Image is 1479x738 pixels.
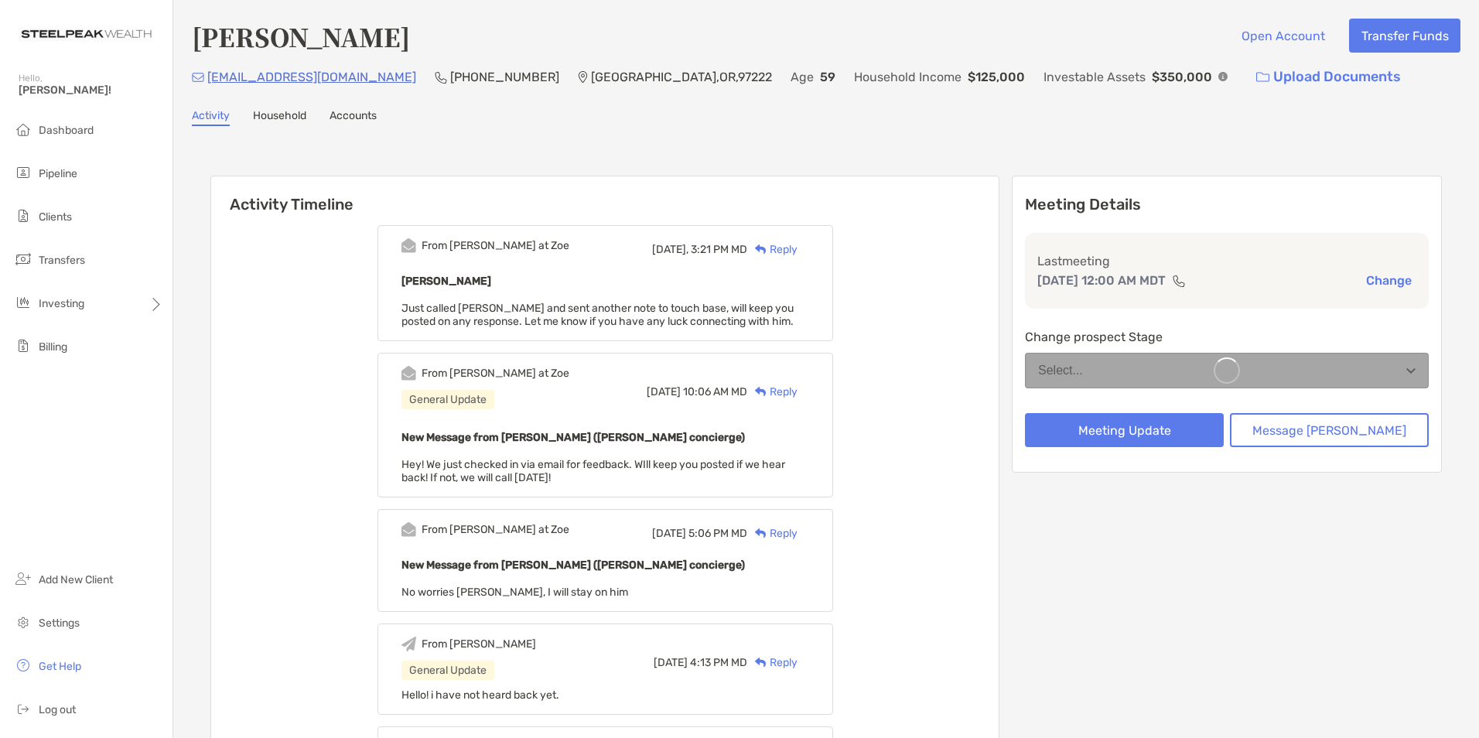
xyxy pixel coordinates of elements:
[39,660,81,673] span: Get Help
[1043,67,1146,87] p: Investable Assets
[854,67,962,87] p: Household Income
[39,573,113,586] span: Add New Client
[422,367,569,380] div: From [PERSON_NAME] at Zoe
[14,250,32,268] img: transfers icon
[578,71,588,84] img: Location Icon
[401,559,745,572] b: New Message from [PERSON_NAME] ([PERSON_NAME] concierge)
[747,654,798,671] div: Reply
[19,84,163,97] span: [PERSON_NAME]!
[39,297,84,310] span: Investing
[1229,19,1337,53] button: Open Account
[1230,413,1429,447] button: Message [PERSON_NAME]
[1025,413,1224,447] button: Meeting Update
[755,658,767,668] img: Reply icon
[755,528,767,538] img: Reply icon
[401,522,416,537] img: Event icon
[401,688,559,702] span: Hello! i have not heard back yet.
[647,385,681,398] span: [DATE]
[39,167,77,180] span: Pipeline
[1256,72,1269,83] img: button icon
[401,366,416,381] img: Event icon
[14,656,32,675] img: get-help icon
[747,525,798,542] div: Reply
[14,163,32,182] img: pipeline icon
[450,67,559,87] p: [PHONE_NUMBER]
[401,661,494,680] div: General Update
[39,254,85,267] span: Transfers
[39,124,94,137] span: Dashboard
[1152,67,1212,87] p: $350,000
[39,617,80,630] span: Settings
[422,637,536,651] div: From [PERSON_NAME]
[791,67,814,87] p: Age
[14,569,32,588] img: add_new_client icon
[401,275,491,288] b: [PERSON_NAME]
[1349,19,1460,53] button: Transfer Funds
[401,637,416,651] img: Event icon
[652,527,686,540] span: [DATE]
[39,703,76,716] span: Log out
[1172,275,1186,287] img: communication type
[14,207,32,225] img: clients icon
[1246,60,1411,94] a: Upload Documents
[968,67,1025,87] p: $125,000
[330,109,377,126] a: Accounts
[192,19,410,54] h4: [PERSON_NAME]
[435,71,447,84] img: Phone Icon
[401,390,494,409] div: General Update
[14,699,32,718] img: logout icon
[207,67,416,87] p: [EMAIL_ADDRESS][DOMAIN_NAME]
[401,302,794,328] span: Just called [PERSON_NAME] and sent another note to touch base, will keep you posted on any respon...
[1037,271,1166,290] p: [DATE] 12:00 AM MDT
[14,120,32,138] img: dashboard icon
[401,238,416,253] img: Event icon
[820,67,835,87] p: 59
[755,244,767,255] img: Reply icon
[422,523,569,536] div: From [PERSON_NAME] at Zoe
[691,243,747,256] span: 3:21 PM MD
[654,656,688,669] span: [DATE]
[14,293,32,312] img: investing icon
[1361,272,1416,289] button: Change
[1218,72,1228,81] img: Info Icon
[39,210,72,224] span: Clients
[401,586,628,599] span: No worries [PERSON_NAME], I will stay on him
[39,340,67,354] span: Billing
[591,67,772,87] p: [GEOGRAPHIC_DATA] , OR , 97222
[19,6,154,62] img: Zoe Logo
[1037,251,1416,271] p: Last meeting
[211,176,999,214] h6: Activity Timeline
[688,527,747,540] span: 5:06 PM MD
[14,337,32,355] img: billing icon
[14,613,32,631] img: settings icon
[755,387,767,397] img: Reply icon
[192,109,230,126] a: Activity
[1025,195,1429,214] p: Meeting Details
[401,431,745,444] b: New Message from [PERSON_NAME] ([PERSON_NAME] concierge)
[652,243,688,256] span: [DATE],
[690,656,747,669] span: 4:13 PM MD
[747,384,798,400] div: Reply
[422,239,569,252] div: From [PERSON_NAME] at Zoe
[1025,327,1429,347] p: Change prospect Stage
[401,458,785,484] span: Hey! We just checked in via email for feedback. WIll keep you posted if we hear back! If not, we ...
[683,385,747,398] span: 10:06 AM MD
[747,241,798,258] div: Reply
[253,109,306,126] a: Household
[192,73,204,82] img: Email Icon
